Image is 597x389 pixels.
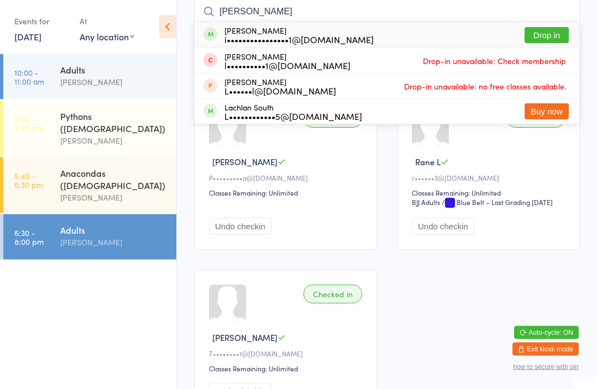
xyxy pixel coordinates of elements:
[60,64,167,76] div: Adults
[209,218,271,235] button: Undo checkin
[14,30,41,43] a: [DATE]
[3,101,176,156] a: 5:00 -5:45 pmPythons ([DEMOGRAPHIC_DATA])[PERSON_NAME]
[209,188,365,198] div: Classes Remaining: Unlimited
[60,134,167,147] div: [PERSON_NAME]
[3,157,176,213] a: 5:45 -6:30 pmAnacondas ([DEMOGRAPHIC_DATA])[PERSON_NAME]
[60,76,167,88] div: [PERSON_NAME]
[512,343,579,356] button: Exit kiosk mode
[3,54,176,99] a: 10:00 -11:00 amAdults[PERSON_NAME]
[14,114,44,132] time: 5:00 - 5:45 pm
[224,27,374,44] div: [PERSON_NAME]
[401,78,569,95] span: Drop-in unavailable: no free classes available.
[80,30,134,43] div: Any location
[412,174,568,183] div: r••••••3@[DOMAIN_NAME]
[513,363,579,371] button: how to secure with pin
[525,28,569,44] button: Drop in
[303,285,362,304] div: Checked in
[60,236,167,249] div: [PERSON_NAME]
[412,218,474,235] button: Undo checkin
[212,332,277,344] span: [PERSON_NAME]
[209,349,365,359] div: T••••••••1@[DOMAIN_NAME]
[14,171,43,189] time: 5:45 - 6:30 pm
[14,68,44,86] time: 10:00 - 11:00 am
[209,174,365,183] div: P•••••••••a@[DOMAIN_NAME]
[80,12,134,30] div: At
[14,12,69,30] div: Events for
[224,78,336,96] div: [PERSON_NAME]
[60,167,167,191] div: Anacondas ([DEMOGRAPHIC_DATA])
[224,103,362,121] div: Lachlan South
[224,112,362,121] div: L••••••••••••5@[DOMAIN_NAME]
[525,104,569,120] button: Buy now
[14,228,44,246] time: 6:30 - 8:00 pm
[514,326,579,339] button: Auto-cycle: ON
[420,53,569,70] span: Drop-in unavailable: Check membership
[60,110,167,134] div: Pythons ([DEMOGRAPHIC_DATA])
[224,52,350,70] div: [PERSON_NAME]
[412,198,440,207] div: BJJ Adults
[60,191,167,204] div: [PERSON_NAME]
[3,214,176,260] a: 6:30 -8:00 pmAdults[PERSON_NAME]
[442,198,553,207] span: / Blue Belt – Last Grading [DATE]
[415,156,441,168] span: Rane L
[60,224,167,236] div: Adults
[224,87,336,96] div: L••••••l@[DOMAIN_NAME]
[224,35,374,44] div: i••••••••••••••••1@[DOMAIN_NAME]
[209,364,365,374] div: Classes Remaining: Unlimited
[412,188,568,198] div: Classes Remaining: Unlimited
[212,156,277,168] span: [PERSON_NAME]
[224,61,350,70] div: l••••••••••1@[DOMAIN_NAME]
